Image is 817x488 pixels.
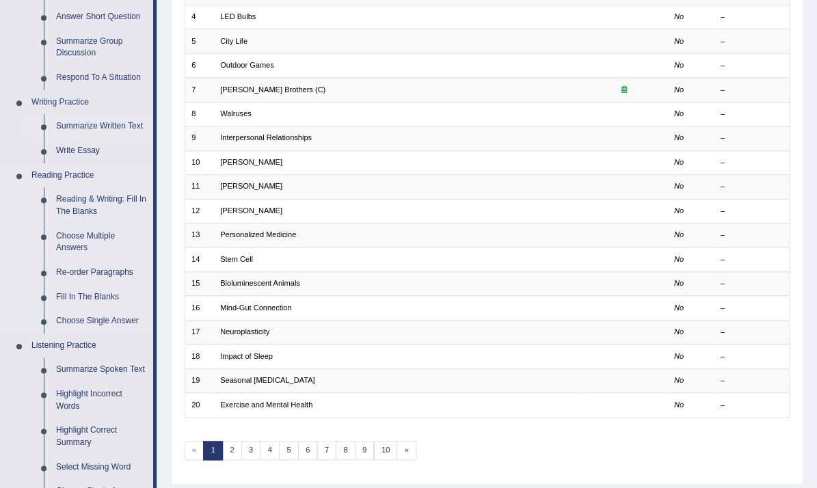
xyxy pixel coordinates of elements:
a: 5 [279,441,299,460]
td: 16 [185,296,214,320]
em: No [674,230,684,239]
td: 12 [185,199,214,223]
em: No [674,85,684,94]
td: 4 [185,5,214,29]
div: – [721,278,783,289]
td: 6 [185,53,214,77]
em: No [674,401,684,409]
div: – [721,254,783,265]
a: 9 [355,441,375,460]
em: No [674,61,684,69]
a: 8 [336,441,356,460]
div: – [721,400,783,411]
td: 17 [185,320,214,344]
a: Neuroplasticity [220,327,269,336]
em: No [674,109,684,118]
a: Mind-Gut Connection [220,303,291,312]
div: – [721,157,783,168]
td: 20 [185,393,214,417]
a: Stem Cell [220,255,253,263]
a: Exercise and Mental Health [220,401,312,409]
em: No [674,12,684,21]
a: Highlight Incorrect Words [50,382,153,418]
a: 4 [260,441,280,460]
td: 13 [185,223,214,247]
em: No [674,182,684,190]
div: Exam occurring question [587,85,661,96]
div: – [721,206,783,217]
a: 3 [241,441,261,460]
a: 2 [222,441,242,460]
a: Interpersonal Relationships [220,133,312,141]
a: Answer Short Question [50,5,153,29]
a: » [397,441,416,460]
td: 5 [185,29,214,53]
a: Re-order Paragraphs [50,260,153,285]
div: – [721,133,783,144]
td: 18 [185,344,214,368]
a: LED Bulbs [220,12,256,21]
div: – [721,181,783,192]
a: Summarize Group Discussion [50,29,153,66]
a: Fill In The Blanks [50,285,153,310]
a: [PERSON_NAME] [220,158,282,166]
a: Bioluminescent Animals [220,279,300,287]
em: No [674,303,684,312]
td: 14 [185,247,214,271]
em: No [674,255,684,263]
a: Reading Practice [25,163,153,188]
a: Listening Practice [25,334,153,358]
a: Writing Practice [25,90,153,115]
td: 15 [185,271,214,295]
a: Personalized Medicine [220,230,296,239]
a: Summarize Spoken Text [50,357,153,382]
span: « [185,441,204,460]
div: – [721,12,783,23]
em: No [674,352,684,360]
a: Highlight Correct Summary [50,418,153,455]
div: – [721,85,783,96]
td: 8 [185,102,214,126]
em: No [674,206,684,215]
td: 9 [185,126,214,150]
em: No [674,37,684,45]
a: 1 [203,441,223,460]
a: City Life [220,37,247,45]
div: – [721,303,783,314]
td: 19 [185,368,214,392]
div: – [721,109,783,120]
td: 11 [185,175,214,199]
a: 10 [374,441,398,460]
a: Summarize Written Text [50,114,153,139]
em: No [674,158,684,166]
div: – [721,230,783,241]
a: Choose Multiple Answers [50,224,153,260]
a: Write Essay [50,139,153,163]
a: Impact of Sleep [220,352,273,360]
a: [PERSON_NAME] [220,206,282,215]
a: Choose Single Answer [50,309,153,334]
a: Respond To A Situation [50,66,153,90]
a: 7 [317,441,337,460]
a: Select Missing Word [50,455,153,480]
a: Walruses [220,109,252,118]
div: – [721,60,783,71]
div: – [721,375,783,386]
div: – [721,351,783,362]
a: Outdoor Games [220,61,274,69]
em: No [674,133,684,141]
a: Reading & Writing: Fill In The Blanks [50,187,153,223]
a: [PERSON_NAME] Brothers (C) [220,85,325,94]
div: – [721,327,783,338]
a: 6 [298,441,318,460]
a: [PERSON_NAME] [220,182,282,190]
td: 7 [185,78,214,102]
em: No [674,279,684,287]
em: No [674,327,684,336]
div: – [721,36,783,47]
em: No [674,376,684,384]
a: Seasonal [MEDICAL_DATA] [220,376,314,384]
td: 10 [185,150,214,174]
